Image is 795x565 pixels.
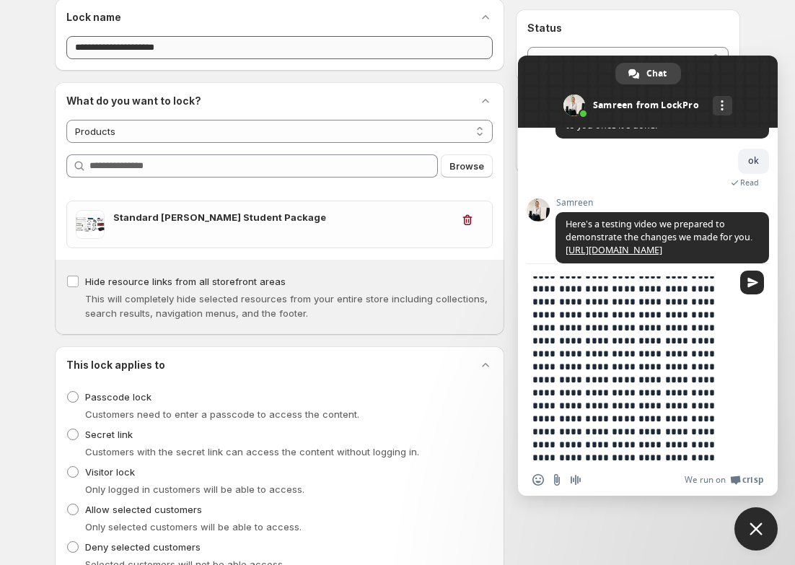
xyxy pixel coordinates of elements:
div: More channels [713,96,732,115]
span: Secret link [85,429,133,440]
span: Audio message [570,474,581,486]
span: This will completely hide selected resources from your entire store including collections, search... [85,293,488,319]
div: Chat [615,63,681,84]
span: Insert an emoji [532,474,544,486]
a: We run onCrisp [685,474,763,486]
h2: Lock name [66,10,121,25]
button: Browse [441,154,493,178]
span: Send [740,271,764,294]
span: Deny selected customers [85,541,201,553]
h2: Status [527,21,729,35]
span: Visitor lock [85,466,135,478]
textarea: Compose your message... [532,276,732,464]
span: ok [748,154,759,167]
span: Customers with the secret link can access the content without logging in. [85,446,419,457]
span: Chat [646,63,667,84]
span: We run on [685,474,726,486]
h2: What do you want to lock? [66,94,201,108]
span: Passcode lock [85,391,151,403]
h3: Standard [PERSON_NAME] Student Package [113,210,452,224]
span: Crisp [742,474,763,486]
span: Customers need to enter a passcode to access the content. [85,408,359,420]
span: Send a file [551,474,563,486]
span: Only selected customers will be able to access. [85,521,302,533]
span: Hide resource links from all storefront areas [85,276,286,287]
div: Close chat [734,507,778,551]
span: Samreen [555,198,769,208]
span: Read [740,178,759,188]
span: Here’s a testing video we prepared to demonstrate the changes we made for you. [566,218,752,256]
span: Browse [449,159,484,173]
span: Only logged in customers will be able to access. [85,483,304,495]
span: Allow selected customers [85,504,202,515]
a: [URL][DOMAIN_NAME] [566,244,662,256]
h2: This lock applies to [66,358,165,372]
